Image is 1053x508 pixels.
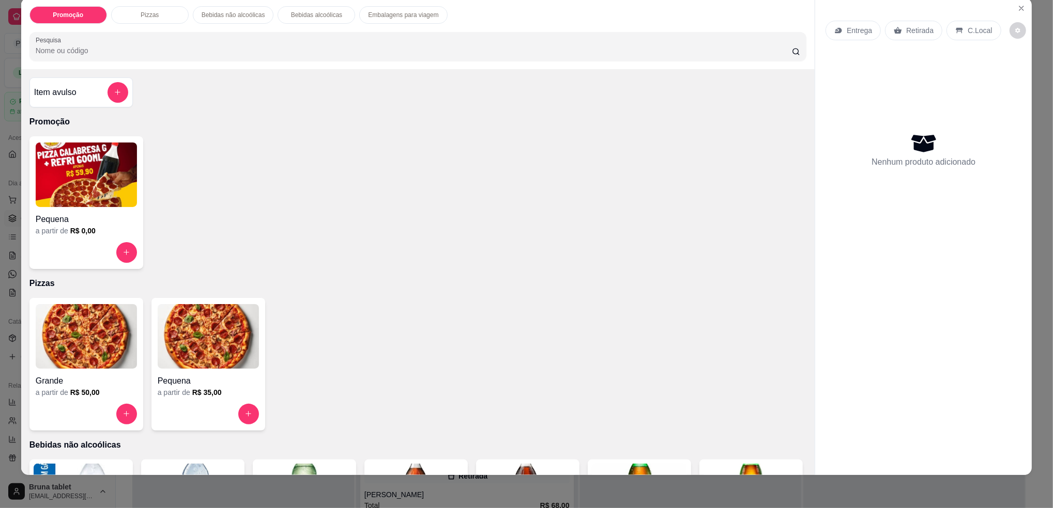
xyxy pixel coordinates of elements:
p: Bebidas não alcoólicas [202,11,265,19]
p: Retirada [906,25,934,36]
p: Entrega [847,25,872,36]
div: a partir de [158,387,259,398]
p: Nenhum produto adicionado [872,156,975,168]
img: product-image [36,142,137,207]
button: increase-product-quantity [238,404,259,424]
div: a partir de [36,387,137,398]
h6: R$ 0,00 [70,226,96,236]
div: a partir de [36,226,137,236]
button: increase-product-quantity [116,404,137,424]
p: Pizzas [29,277,807,290]
p: Bebidas alcoólicas [291,11,342,19]
p: Promoção [53,11,83,19]
h4: Pequena [158,375,259,387]
button: decrease-product-quantity [1010,22,1026,39]
p: Bebidas não alcoólicas [29,439,807,451]
button: increase-product-quantity [116,242,137,263]
h4: Grande [36,375,137,387]
h6: R$ 35,00 [192,387,222,398]
img: product-image [158,304,259,369]
h4: Item avulso [34,86,77,99]
h6: R$ 50,00 [70,387,100,398]
p: Promoção [29,116,807,128]
h4: Pequena [36,213,137,226]
p: C.Local [968,25,992,36]
button: add-separate-item [108,82,128,103]
input: Pesquisa [36,45,792,56]
img: product-image [36,304,137,369]
p: Embalagens para viagem [368,11,438,19]
label: Pesquisa [36,36,65,44]
p: Pizzas [141,11,159,19]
